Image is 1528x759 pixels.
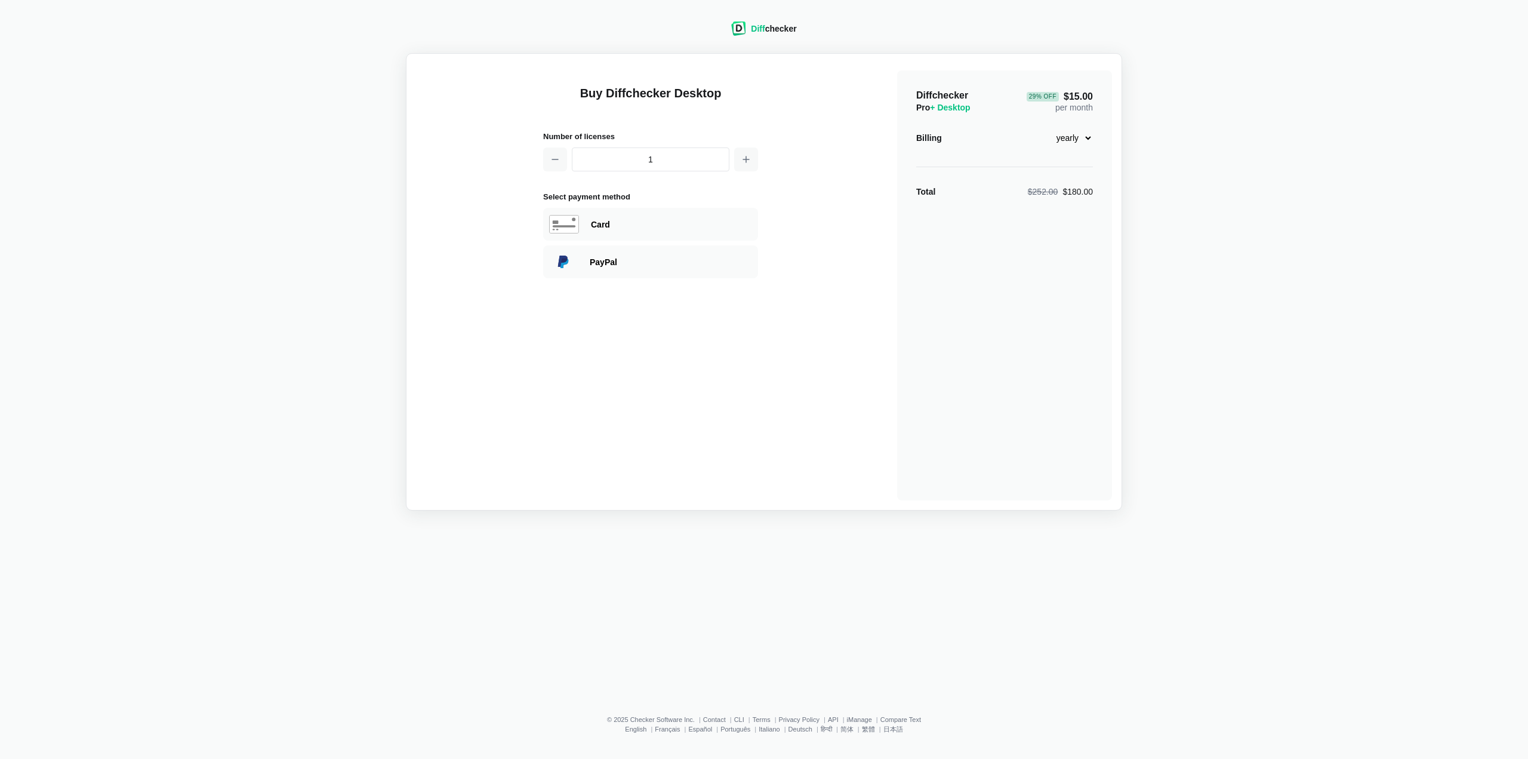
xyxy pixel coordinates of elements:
[883,726,903,733] a: 日本語
[916,90,968,100] span: Diffchecker
[1028,186,1093,198] div: $180.00
[1027,90,1093,113] div: per month
[840,726,854,733] a: 简体
[828,716,839,723] a: API
[1028,187,1058,196] span: $252.00
[847,716,872,723] a: iManage
[759,726,780,733] a: Italiano
[543,190,758,203] h2: Select payment method
[930,103,970,112] span: + Desktop
[591,219,752,231] div: Paying with Card
[779,716,820,723] a: Privacy Policy
[788,726,812,733] a: Deutsch
[543,130,758,143] h2: Number of licenses
[703,716,726,723] a: Contact
[543,208,758,241] div: Paying with Card
[821,726,832,733] a: हिन्दी
[655,726,680,733] a: Français
[731,21,746,36] img: Diffchecker logo
[731,28,796,38] a: Diffchecker logoDiffchecker
[751,23,796,35] div: checker
[688,726,712,733] a: Español
[607,716,703,723] li: © 2025 Checker Software Inc.
[1027,92,1093,102] span: $15.00
[572,148,729,171] input: 1
[916,103,971,112] span: Pro
[734,716,744,723] a: CLI
[862,726,875,733] a: 繁體
[880,716,921,723] a: Compare Text
[916,187,935,196] strong: Total
[720,726,750,733] a: Português
[590,256,752,268] div: Paying with PayPal
[543,85,758,116] h1: Buy Diffchecker Desktop
[1027,92,1059,102] div: 29 % Off
[916,132,942,144] div: Billing
[625,726,646,733] a: English
[753,716,771,723] a: Terms
[543,245,758,278] div: Paying with PayPal
[751,24,765,33] span: Diff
